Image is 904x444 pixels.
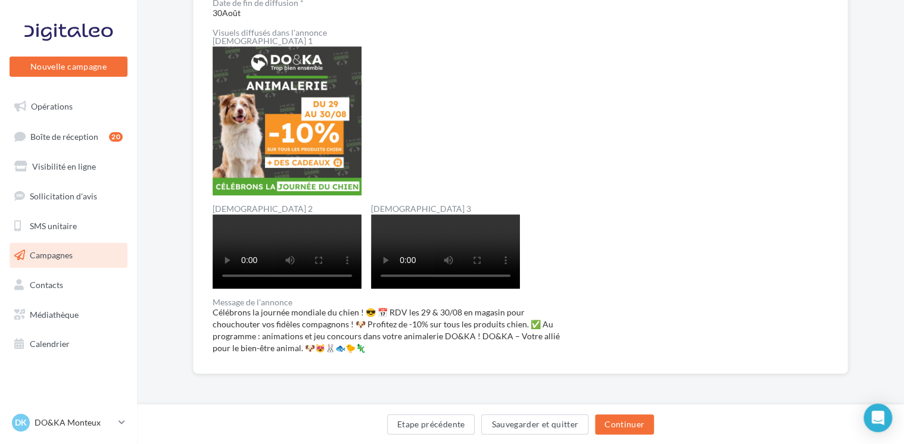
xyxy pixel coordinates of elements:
label: [DEMOGRAPHIC_DATA] 3 [371,205,520,213]
button: Nouvelle campagne [10,57,127,77]
button: Continuer [595,414,654,434]
a: Campagnes [7,243,130,268]
a: Contacts [7,273,130,298]
span: Visibilité en ligne [32,161,96,171]
a: Visibilité en ligne [7,154,130,179]
span: DK [15,417,27,429]
span: Médiathèque [30,309,79,320]
a: Sollicitation d'avis [7,184,130,209]
button: Etape précédente [387,414,475,434]
a: Calendrier [7,332,130,357]
span: SMS unitaire [30,220,77,230]
label: [DEMOGRAPHIC_DATA] 1 [213,37,361,45]
span: Opérations [31,101,73,111]
a: Opérations [7,94,130,119]
a: Médiathèque [7,302,130,327]
button: Sauvegarder et quitter [481,414,588,434]
span: Campagnes [30,250,73,260]
p: DO&KA Monteux [35,417,114,429]
a: DK DO&KA Monteux [10,411,127,434]
div: Message de l'annonce [213,298,570,307]
a: Boîte de réception20 [7,124,130,149]
img: Visuel 1 [213,46,361,195]
span: Boîte de réception [30,131,98,141]
label: [DEMOGRAPHIC_DATA] 2 [213,205,361,213]
span: Calendrier [30,339,70,349]
div: Open Intercom Messenger [864,404,892,432]
video: > [371,214,520,289]
span: Contacts [30,280,63,290]
video: > [213,214,361,289]
span: Sollicitation d'avis [30,191,97,201]
div: Célébrons la journée mondiale du chien ! 😎 📅 RDV les 29 & 30/08 en magasin pour chouchouter vos f... [213,307,570,354]
div: 20 [109,132,123,142]
div: Visuels diffusés dans l'annonce [213,29,570,37]
a: SMS unitaire [7,214,130,239]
